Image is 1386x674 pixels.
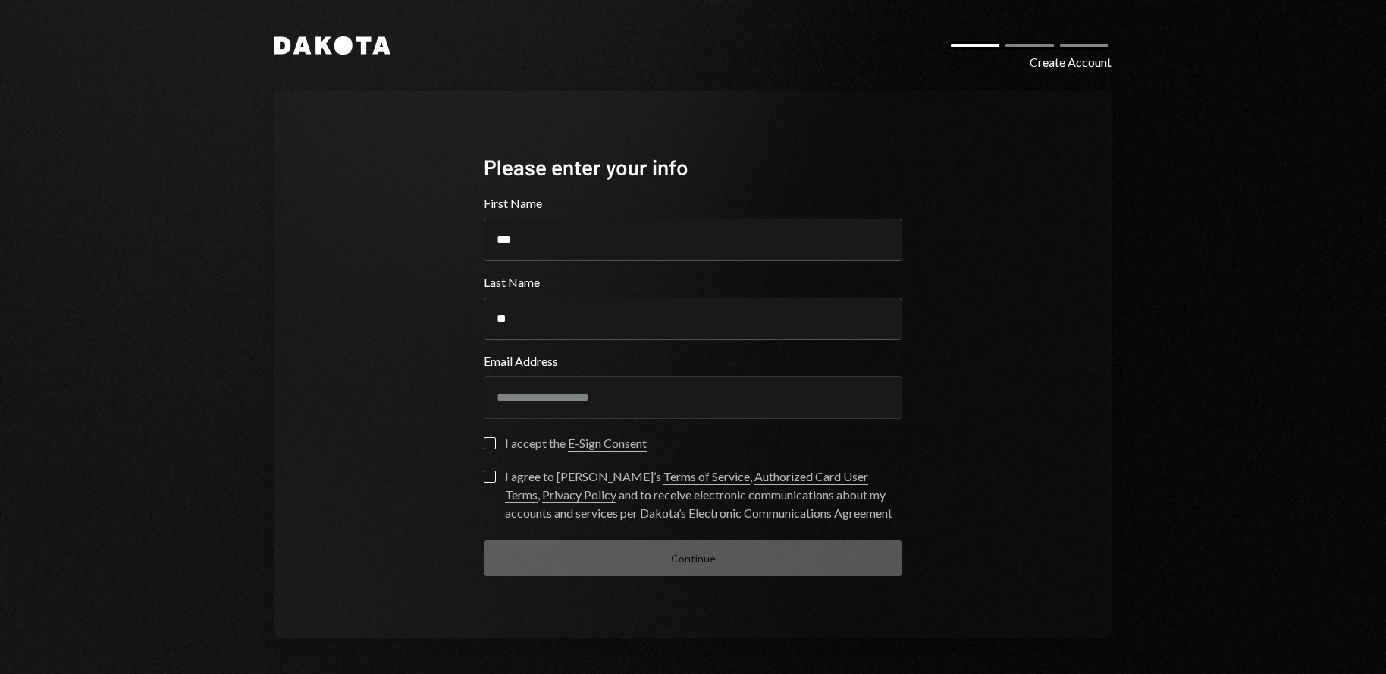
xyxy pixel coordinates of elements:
div: I accept the [505,434,647,452]
div: I agree to [PERSON_NAME]’s , , and to receive electronic communications about my accounts and ser... [505,468,902,522]
a: Terms of Service [663,469,750,485]
button: I agree to [PERSON_NAME]’s Terms of Service, Authorized Card User Terms, Privacy Policy and to re... [484,471,496,483]
a: Privacy Policy [542,487,616,503]
label: Last Name [484,273,902,291]
button: I accept the E-Sign Consent [484,437,496,449]
div: Please enter your info [484,153,902,182]
label: First Name [484,194,902,213]
label: Email Address [484,352,902,370]
a: Authorized Card User Terms [505,469,868,503]
a: E-Sign Consent [568,436,647,452]
div: Create Account [1030,53,1112,71]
